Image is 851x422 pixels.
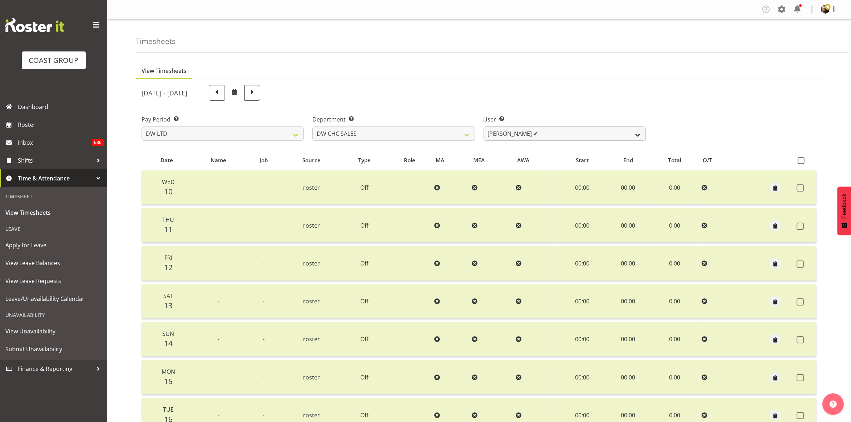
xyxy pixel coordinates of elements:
[263,373,264,381] span: -
[218,411,219,419] span: -
[5,18,64,32] img: Rosterit website logo
[2,189,105,204] div: Timesheet
[5,207,102,218] span: View Timesheets
[263,222,264,229] span: -
[606,170,651,205] td: 00:00
[160,156,173,164] span: Date
[218,373,219,381] span: -
[218,259,219,267] span: -
[559,360,606,394] td: 00:00
[2,340,105,358] a: Submit Unavailability
[142,115,304,124] label: Pay Period
[162,216,174,224] span: Thu
[559,170,606,205] td: 00:00
[263,411,264,419] span: -
[162,330,174,338] span: Sun
[830,401,837,408] img: help-xxl-2.png
[606,360,651,394] td: 00:00
[164,338,173,348] span: 14
[2,272,105,290] a: View Leave Requests
[164,376,173,386] span: 15
[668,156,681,164] span: Total
[164,262,173,272] span: 12
[162,178,175,186] span: Wed
[18,101,104,112] span: Dashboard
[606,208,651,243] td: 00:00
[341,170,388,205] td: Off
[29,55,79,66] div: COAST GROUP
[142,66,187,75] span: View Timesheets
[18,173,93,184] span: Time & Attendance
[259,156,268,164] span: Job
[2,254,105,272] a: View Leave Balances
[651,360,699,394] td: 0.00
[303,297,320,305] span: roster
[211,156,226,164] span: Name
[303,373,320,381] span: roster
[837,187,851,235] button: Feedback - Show survey
[263,335,264,343] span: -
[341,246,388,280] td: Off
[142,89,187,97] h5: [DATE] - [DATE]
[164,187,173,197] span: 10
[263,184,264,192] span: -
[302,156,321,164] span: Source
[341,322,388,357] td: Off
[263,297,264,305] span: -
[559,246,606,280] td: 00:00
[5,326,102,337] span: View Unavailability
[162,368,175,376] span: Mon
[5,258,102,268] span: View Leave Balances
[576,156,589,164] span: Start
[703,156,712,164] span: O/T
[18,137,92,148] span: Inbox
[2,236,105,254] a: Apply for Leave
[164,224,173,234] span: 11
[2,204,105,222] a: View Timesheets
[312,115,475,124] label: Department
[303,259,320,267] span: roster
[358,156,371,164] span: Type
[517,156,529,164] span: AWA
[341,360,388,394] td: Off
[651,284,699,319] td: 0.00
[623,156,633,164] span: End
[651,208,699,243] td: 0.00
[5,344,102,354] span: Submit Unavailability
[559,322,606,357] td: 00:00
[341,208,388,243] td: Off
[303,335,320,343] span: roster
[651,246,699,280] td: 0.00
[163,292,173,300] span: Sat
[606,246,651,280] td: 00:00
[821,5,830,14] img: dayle-eathornedf1729e1f3237f8640a8aa9577ba68ad.png
[263,259,264,267] span: -
[303,411,320,419] span: roster
[218,222,219,229] span: -
[164,254,172,262] span: Fri
[473,156,485,164] span: MEA
[651,322,699,357] td: 0.00
[606,322,651,357] td: 00:00
[606,284,651,319] td: 00:00
[484,115,646,124] label: User
[2,308,105,322] div: Unavailability
[559,284,606,319] td: 00:00
[559,208,606,243] td: 00:00
[2,322,105,340] a: View Unavailability
[341,284,388,319] td: Off
[5,275,102,286] span: View Leave Requests
[2,290,105,308] a: Leave/Unavailability Calendar
[136,37,175,45] h4: Timesheets
[218,335,219,343] span: -
[2,222,105,236] div: Leave
[218,297,219,305] span: -
[218,184,219,192] span: -
[163,406,174,413] span: Tue
[5,240,102,250] span: Apply for Leave
[436,156,444,164] span: MA
[92,139,104,146] span: 686
[18,363,93,374] span: Finance & Reporting
[651,170,699,205] td: 0.00
[841,194,847,219] span: Feedback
